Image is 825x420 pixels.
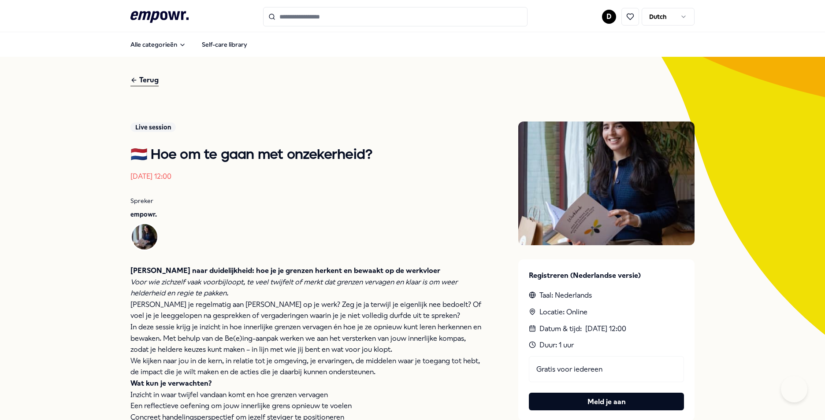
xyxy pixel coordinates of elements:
a: Self-care library [195,36,254,53]
button: Meld je aan [529,393,684,410]
p: [PERSON_NAME] je regelmatig aan [PERSON_NAME] op je werk? Zeg je ja terwijl je eigenlijk nee bedo... [130,299,483,321]
time: [DATE] 12:00 [130,172,171,181]
div: Taal: Nederlands [529,290,684,301]
p: empowr. [130,210,483,219]
div: Duur: 1 uur [529,339,684,351]
div: Locatie: Online [529,306,684,318]
h1: 🇳🇱 Hoe om te gaan met onzekerheid? [130,146,483,164]
strong: [PERSON_NAME] naar duidelijkheid: hoe je je grenzen herkent en bewaakt op de werkvloer [130,266,440,275]
p: Registreren (Nederlandse versie) [529,270,684,281]
strong: Wat kun je verwachten? [130,379,212,387]
em: Voor wie zichzelf vaak voorbijloopt, te veel twijfelt of merkt dat grenzen vervagen en klaar is o... [130,278,457,298]
p: Inzicht in waar twijfel vandaan komt en hoe grenzen vervagen [130,389,483,401]
div: Live session [130,122,176,132]
p: Spreker [130,196,483,206]
time: [DATE] 12:00 [585,323,626,335]
div: Gratis voor iedereen [529,356,684,383]
p: Een reflectieve oefening om jouw innerlijke grens opnieuw te voelen [130,400,483,412]
img: Presenter image [518,122,695,245]
div: Terug [130,74,159,86]
div: Datum & tijd : [529,323,684,335]
button: D [602,10,616,24]
input: Search for products, categories or subcategories [263,7,528,26]
nav: Main [123,36,254,53]
p: In deze sessie krijg je inzicht in hoe innerlijke grenzen vervagen én hoe je ze opnieuw kunt lere... [130,321,483,355]
p: We kijken naar jou in de kern, in relatie tot je omgeving, je ervaringen, de middelen waar je toe... [130,355,483,378]
button: Alle categorieën [123,36,193,53]
iframe: Help Scout Beacon - Open [781,376,807,402]
img: Avatar [132,224,157,250]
